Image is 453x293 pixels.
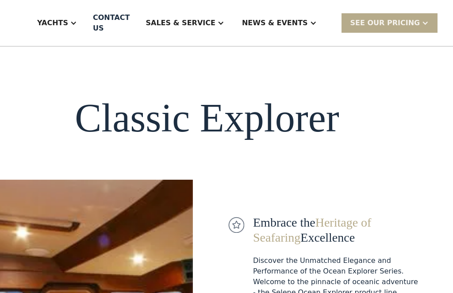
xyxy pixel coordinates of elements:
[93,12,130,34] div: Contact US
[75,96,339,140] h1: Classic Explorer
[228,217,244,233] img: icon
[233,5,326,41] div: News & EVENTS
[350,18,420,28] div: SEE Our Pricing
[253,216,371,244] span: Heritage of Seafaring
[28,5,86,41] div: Yachts
[253,215,421,245] div: Embrace the Excellence
[342,13,438,32] div: SEE Our Pricing
[137,5,233,41] div: Sales & Service
[146,18,215,28] div: Sales & Service
[37,18,68,28] div: Yachts
[242,18,308,28] div: News & EVENTS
